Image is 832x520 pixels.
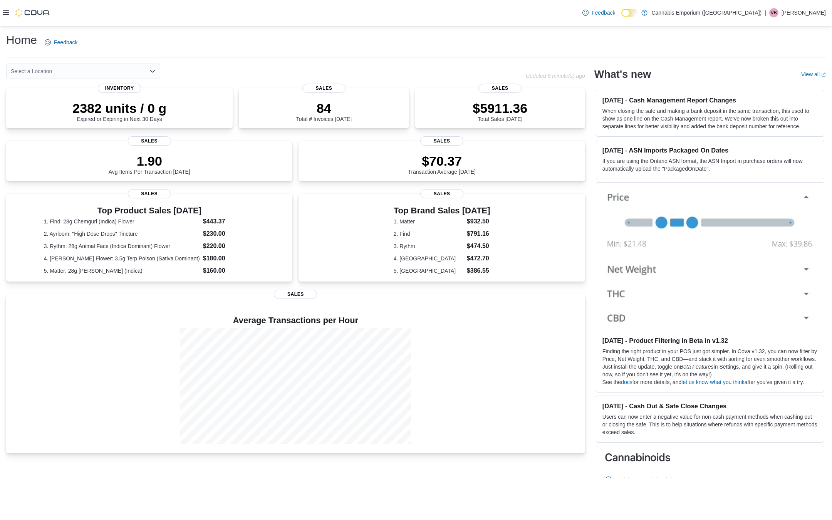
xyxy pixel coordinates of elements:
[408,153,476,175] div: Transaction Average [DATE]
[579,5,618,20] a: Feedback
[44,242,200,250] dt: 3. Rythm: 28g Animal Face (Indica Dominant) Flower
[394,267,464,275] dt: 5. [GEOGRAPHIC_DATA]
[420,136,463,146] span: Sales
[203,266,255,275] dd: $160.00
[203,217,255,226] dd: $443.37
[6,32,37,48] h1: Home
[72,101,166,116] p: 2382 units / 0 g
[394,230,464,238] dt: 2. Find
[203,254,255,263] dd: $180.00
[621,379,632,385] a: docs
[592,9,615,17] span: Feedback
[98,84,141,93] span: Inventory
[109,153,190,175] div: Avg Items Per Transaction [DATE]
[44,267,200,275] dt: 5. Matter: 28g [PERSON_NAME] (Indica)
[473,101,527,122] div: Total Sales [DATE]
[54,39,77,46] span: Feedback
[602,347,818,378] p: Finding the right product in your POS just got simpler. In Cova v1.32, you can now filter by Pric...
[765,8,766,17] p: |
[602,157,818,173] p: If you are using the Ontario ASN format, the ASN Import in purchase orders will now automatically...
[128,189,171,198] span: Sales
[109,153,190,169] p: 1.90
[473,101,527,116] p: $5911.36
[602,146,818,154] h3: [DATE] - ASN Imports Packaged On Dates
[801,71,826,77] a: View allExternal link
[467,254,490,263] dd: $472.70
[680,364,714,370] em: Beta Features
[302,84,346,93] span: Sales
[15,9,50,17] img: Cova
[467,229,490,238] dd: $791.16
[72,101,166,122] div: Expired or Expiring in Next 30 Days
[394,206,490,215] h3: Top Brand Sales [DATE]
[467,266,490,275] dd: $386.55
[296,101,352,116] p: 84
[769,8,778,17] div: Victoria Buono
[681,379,744,385] a: let us know what you think
[602,413,818,436] p: Users can now enter a negative value for non-cash payment methods when cashing out or closing the...
[128,136,171,146] span: Sales
[602,337,818,344] h3: [DATE] - Product Filtering in Beta in v1.32
[602,107,818,130] p: When closing the safe and making a bank deposit in the same transaction, this used to show as one...
[203,242,255,251] dd: $220.00
[602,96,818,104] h3: [DATE] - Cash Management Report Changes
[782,8,826,17] p: [PERSON_NAME]
[651,8,762,17] p: Cannabis Emporium ([GEOGRAPHIC_DATA])
[394,255,464,262] dt: 4. [GEOGRAPHIC_DATA]
[526,73,585,79] p: Updated 6 minute(s) ago
[467,217,490,226] dd: $932.50
[149,68,156,74] button: Open list of options
[478,84,522,93] span: Sales
[467,242,490,251] dd: $474.50
[44,230,200,238] dt: 2. Ayrloom: "High Dose Drops" Tincture
[394,242,464,250] dt: 3. Rythm
[274,290,317,299] span: Sales
[821,72,826,77] svg: External link
[44,218,200,225] dt: 1. Find: 28g Chemgurl (Indica) Flower
[408,153,476,169] p: $70.37
[602,378,818,386] p: See the for more details, and after you’ve given it a try.
[296,101,352,122] div: Total # Invoices [DATE]
[44,255,200,262] dt: 4. [PERSON_NAME] Flower: 3.5g Terp Poison (Sativa Dominant)
[203,229,255,238] dd: $230.00
[420,189,463,198] span: Sales
[594,68,651,81] h2: What's new
[12,316,579,325] h4: Average Transactions per Hour
[602,402,818,410] h3: [DATE] - Cash Out & Safe Close Changes
[44,206,255,215] h3: Top Product Sales [DATE]
[42,35,81,50] a: Feedback
[771,8,777,17] span: VB
[394,218,464,225] dt: 1. Matter
[621,9,637,17] input: Dark Mode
